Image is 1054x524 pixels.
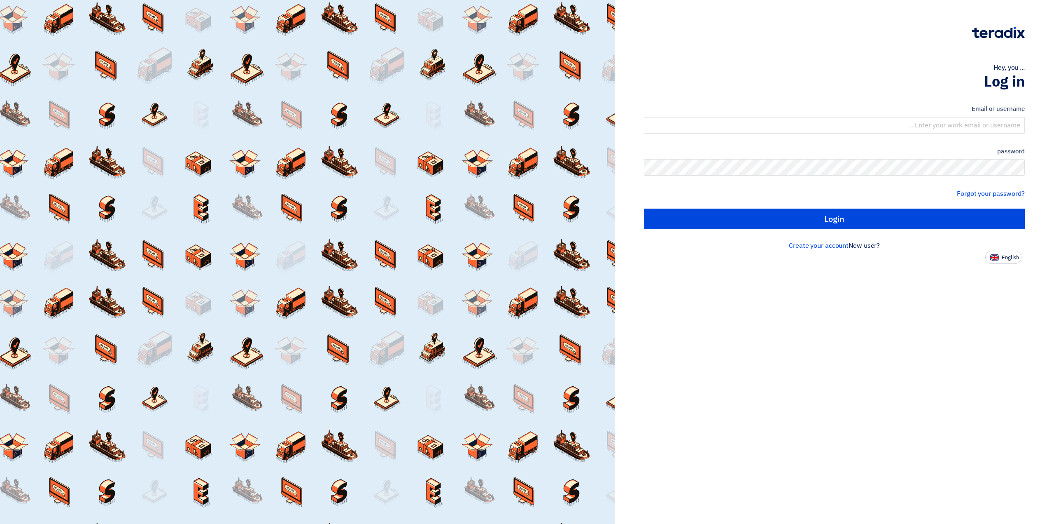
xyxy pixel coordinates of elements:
[972,27,1025,38] img: Teradix logo
[990,254,999,261] img: en-US.png
[789,241,849,251] a: Create your account
[985,251,1021,264] button: English
[849,241,880,251] font: New user?
[1002,254,1019,261] font: English
[644,209,1025,229] input: Login
[972,104,1025,113] font: Email or username
[957,189,1025,199] a: Forgot your password?
[993,63,1025,73] font: Hey, you ...
[984,70,1025,93] font: Log in
[644,117,1025,134] input: Enter your work email or username...
[997,147,1025,156] font: password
